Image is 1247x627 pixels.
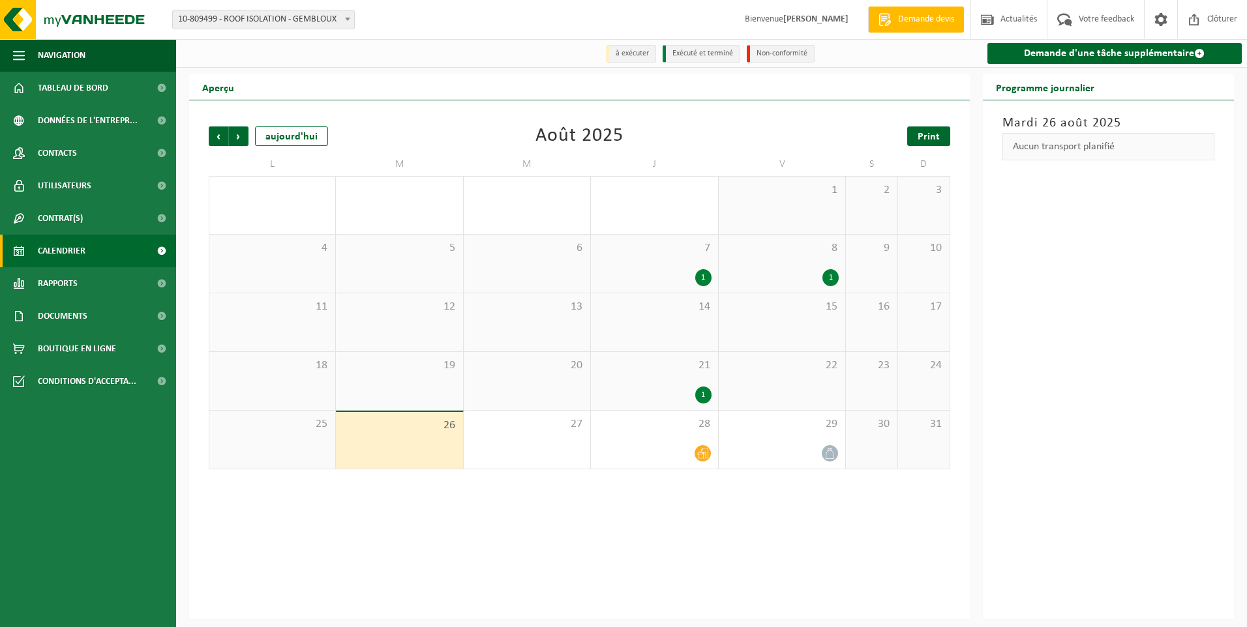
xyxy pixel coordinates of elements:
span: Précédent [209,126,228,146]
span: 19 [342,358,456,373]
span: Navigation [38,39,85,72]
span: 1 [725,183,839,197]
h3: Mardi 26 août 2025 [1002,113,1215,133]
span: 23 [852,358,891,373]
span: 24 [905,358,943,373]
span: 22 [725,358,839,373]
span: 27 [470,417,584,431]
span: 6 [470,241,584,255]
span: Print [918,132,940,142]
span: 12 [342,300,456,314]
span: Données de l'entrepr... [38,104,138,137]
td: J [591,153,718,176]
span: 4 [216,241,329,255]
a: Print [907,126,950,146]
td: S [846,153,898,176]
a: Demande devis [868,7,964,33]
li: Non-conformité [747,45,815,63]
span: Rapports [38,267,78,300]
strong: [PERSON_NAME] [783,14,849,24]
div: 1 [695,269,712,286]
h2: Programme journalier [983,74,1107,100]
span: Documents [38,300,87,332]
span: 26 [342,418,456,433]
span: 28 [597,417,711,431]
span: Contacts [38,137,77,169]
span: 10-809499 - ROOF ISOLATION - GEMBLOUX [173,10,354,29]
span: 10 [905,241,943,255]
span: 8 [725,241,839,255]
span: 13 [470,300,584,314]
span: Demande devis [895,13,957,26]
span: 3 [905,183,943,197]
span: 2 [852,183,891,197]
td: M [336,153,463,176]
h2: Aperçu [189,74,247,100]
span: 5 [342,241,456,255]
span: Conditions d'accepta... [38,365,136,398]
td: D [898,153,950,176]
span: 9 [852,241,891,255]
div: 1 [822,269,839,286]
span: Contrat(s) [38,202,83,235]
span: Utilisateurs [38,169,91,202]
td: M [464,153,591,176]
span: Boutique en ligne [38,332,116,365]
span: Suivant [229,126,248,146]
td: L [209,153,336,176]
span: 29 [725,417,839,431]
span: 15 [725,300,839,314]
td: V [719,153,846,176]
span: 17 [905,300,943,314]
span: 10-809499 - ROOF ISOLATION - GEMBLOUX [172,10,355,29]
span: Calendrier [38,235,85,267]
span: 7 [597,241,711,255]
li: à exécuter [606,45,656,63]
span: 31 [905,417,943,431]
div: 1 [695,386,712,403]
li: Exécuté et terminé [663,45,740,63]
span: 25 [216,417,329,431]
span: 18 [216,358,329,373]
span: 14 [597,300,711,314]
div: aujourd'hui [255,126,328,146]
span: Tableau de bord [38,72,108,104]
span: 21 [597,358,711,373]
span: 30 [852,417,891,431]
span: 20 [470,358,584,373]
div: Août 2025 [535,126,623,146]
span: 11 [216,300,329,314]
a: Demande d'une tâche supplémentaire [987,43,1242,64]
div: Aucun transport planifié [1002,133,1215,160]
span: 16 [852,300,891,314]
